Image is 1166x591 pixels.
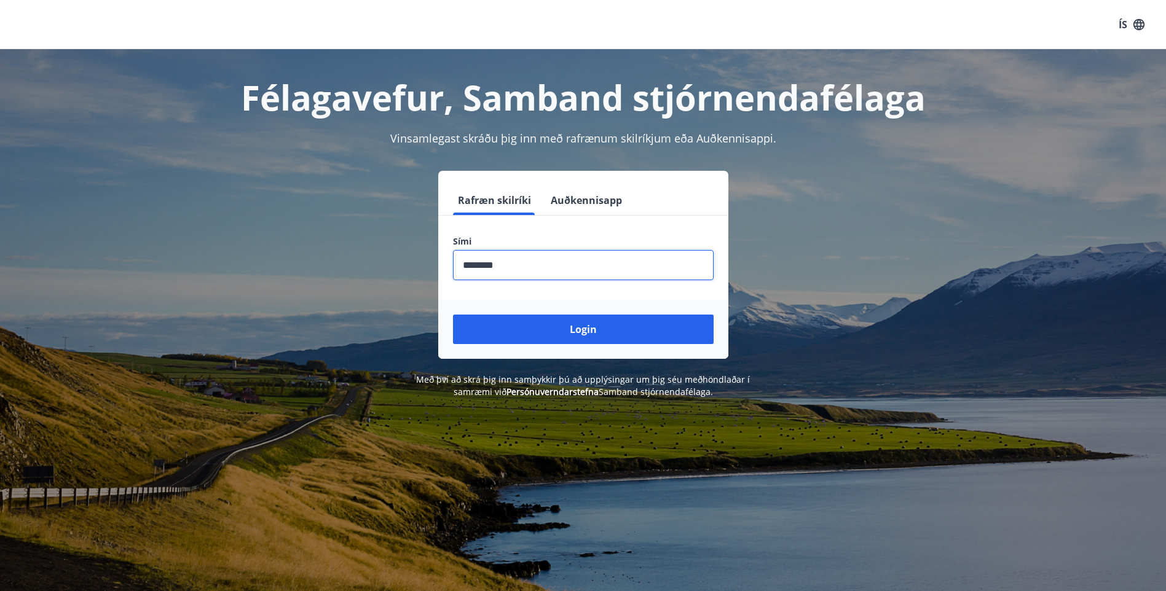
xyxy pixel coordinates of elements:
[1112,14,1151,36] button: ÍS
[506,386,599,397] a: Persónuverndarstefna
[416,374,750,397] span: Með því að skrá þig inn samþykkir þú að upplýsingar um þig séu meðhöndlaðar í samræmi við Samband...
[546,186,627,215] button: Auðkennisapp
[156,74,1011,120] h1: Félagavefur, Samband stjórnendafélaga
[453,315,714,344] button: Login
[390,131,776,146] span: Vinsamlegast skráðu þig inn með rafrænum skilríkjum eða Auðkennisappi.
[453,235,714,248] label: Sími
[453,186,536,215] button: Rafræn skilríki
